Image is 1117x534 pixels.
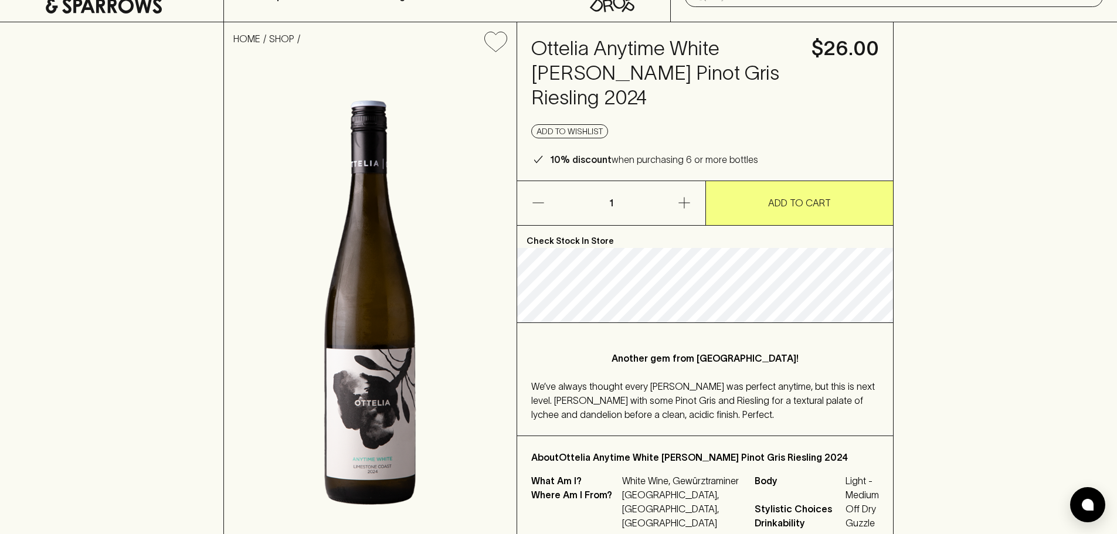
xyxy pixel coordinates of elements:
span: Drinkability [755,516,843,530]
span: Off Dry [846,502,879,516]
a: HOME [233,33,260,44]
span: Body [755,474,843,502]
h4: $26.00 [812,36,879,61]
span: We’ve always thought every [PERSON_NAME] was perfect anytime, but this is next level. [PERSON_NAM... [531,381,875,420]
b: 10% discount [550,154,612,165]
h4: Ottelia Anytime White [PERSON_NAME] Pinot Gris Riesling 2024 [531,36,797,110]
p: White Wine, Gewürztraminer [622,474,741,488]
span: Light - Medium [846,474,879,502]
span: Guzzle [846,516,879,530]
p: ADD TO CART [768,196,831,210]
p: 1 [597,181,625,225]
a: SHOP [269,33,294,44]
button: Add to wishlist [480,27,512,57]
p: Check Stock In Store [517,226,893,248]
p: when purchasing 6 or more bottles [550,152,758,166]
img: bubble-icon [1082,499,1094,511]
button: ADD TO CART [706,181,894,225]
p: Another gem from [GEOGRAPHIC_DATA]! [555,351,855,365]
span: Stylistic Choices [755,502,843,516]
p: [GEOGRAPHIC_DATA], [GEOGRAPHIC_DATA], [GEOGRAPHIC_DATA] [622,488,741,530]
p: About Ottelia Anytime White [PERSON_NAME] Pinot Gris Riesling 2024 [531,450,879,464]
button: Add to wishlist [531,124,608,138]
p: Where Am I From? [531,488,619,530]
p: What Am I? [531,474,619,488]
